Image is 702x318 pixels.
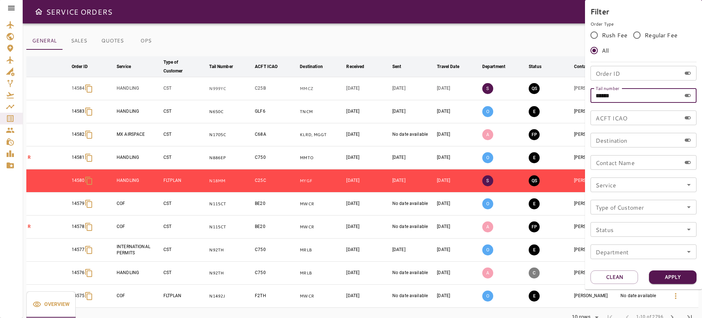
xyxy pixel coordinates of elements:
[684,224,694,235] button: Open
[590,5,697,17] h6: Filter
[590,270,638,284] button: Clean
[590,27,697,58] div: rushFeeOrder
[645,31,678,40] span: Regular Fee
[602,31,627,40] span: Rush Fee
[602,46,609,55] span: All
[684,202,694,212] button: Open
[596,85,619,91] label: Tail number
[590,21,697,27] p: Order Type
[649,270,697,284] button: Apply
[684,247,694,257] button: Open
[684,180,694,190] button: Open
